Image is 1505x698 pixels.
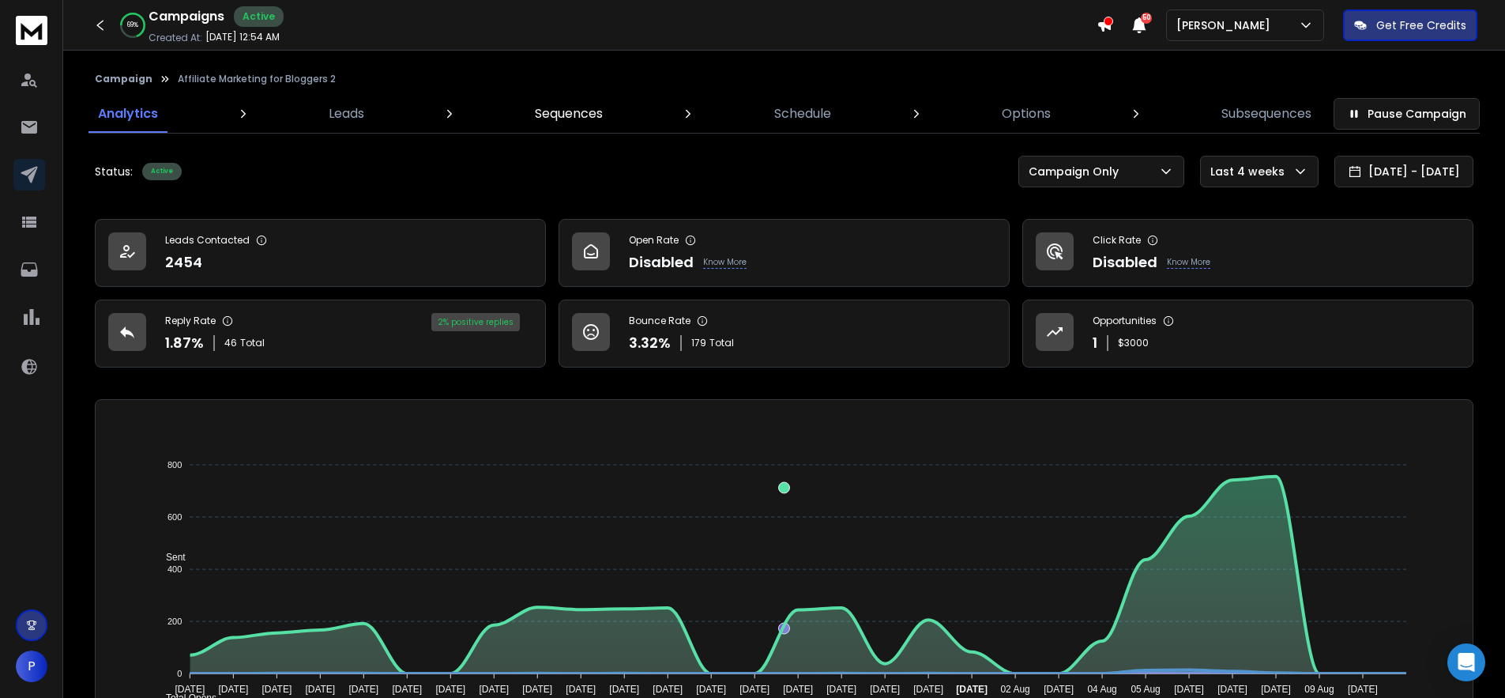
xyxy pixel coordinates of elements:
tspan: [DATE] [218,684,248,695]
span: 50 [1141,13,1152,24]
tspan: [DATE] [696,684,726,695]
tspan: [DATE] [1174,684,1204,695]
tspan: [DATE] [566,684,596,695]
button: P [16,651,47,682]
p: Leads [329,104,364,123]
p: $ 3000 [1118,337,1149,349]
a: Reply Rate1.87%46Total2% positive replies [95,300,546,368]
button: [DATE] - [DATE] [1334,156,1473,187]
p: Disabled [1093,251,1157,274]
p: Campaign Only [1029,164,1125,179]
tspan: [DATE] [261,684,292,695]
p: Open Rate [629,234,679,247]
p: [DATE] 12:54 AM [205,31,280,43]
div: Active [234,6,284,27]
a: Options [992,95,1060,133]
button: Campaign [95,73,152,85]
tspan: [DATE] [870,684,900,695]
p: 1.87 % [165,332,204,354]
a: Subsequences [1212,95,1321,133]
p: Status: [95,164,133,179]
a: Bounce Rate3.32%179Total [559,300,1010,368]
p: Subsequences [1221,104,1311,123]
p: 3.32 % [629,332,671,354]
tspan: [DATE] [826,684,856,695]
tspan: 200 [167,617,182,626]
tspan: [DATE] [435,684,465,695]
p: Leads Contacted [165,234,250,247]
p: Opportunities [1093,315,1157,327]
span: Total [709,337,734,349]
p: Click Rate [1093,234,1141,247]
tspan: [DATE] [783,684,813,695]
tspan: [DATE] [1217,684,1247,695]
tspan: 05 Aug [1131,684,1160,695]
tspan: [DATE] [305,684,335,695]
p: Bounce Rate [629,315,690,327]
p: 69 % [127,21,138,30]
tspan: [DATE] [175,684,205,695]
tspan: [DATE] [956,684,988,695]
tspan: 600 [167,512,182,522]
p: Know More [1167,256,1210,269]
tspan: [DATE] [1348,684,1378,695]
p: Schedule [774,104,831,123]
a: Opportunities1$3000 [1022,300,1473,368]
a: Analytics [88,95,167,133]
p: Disabled [629,251,694,274]
tspan: [DATE] [653,684,683,695]
p: Last 4 weeks [1210,164,1291,179]
p: Sequences [535,104,603,123]
a: Leads [319,95,374,133]
tspan: [DATE] [1044,684,1074,695]
p: Affiliate Marketing for Bloggers 2 [178,73,336,85]
p: Analytics [98,104,158,123]
a: Click RateDisabledKnow More [1022,219,1473,287]
h1: Campaigns [149,7,224,26]
div: Active [142,163,182,180]
span: Sent [154,552,186,563]
a: Open RateDisabledKnow More [559,219,1010,287]
span: Total [240,337,265,349]
p: Know More [703,256,747,269]
tspan: 400 [167,564,182,574]
tspan: 09 Aug [1304,684,1334,695]
span: 179 [691,337,706,349]
tspan: [DATE] [739,684,769,695]
tspan: 02 Aug [1000,684,1029,695]
tspan: [DATE] [609,684,639,695]
tspan: 04 Aug [1087,684,1116,695]
a: Schedule [765,95,841,133]
tspan: [DATE] [913,684,943,695]
p: Options [1002,104,1051,123]
tspan: [DATE] [392,684,422,695]
tspan: [DATE] [1261,684,1291,695]
tspan: [DATE] [348,684,378,695]
tspan: 0 [177,669,182,678]
p: 2454 [165,251,202,274]
img: logo [16,16,47,45]
p: Created At: [149,32,202,44]
button: Pause Campaign [1334,98,1480,130]
div: Open Intercom Messenger [1447,643,1485,681]
tspan: [DATE] [522,684,552,695]
p: Get Free Credits [1376,17,1466,33]
button: Get Free Credits [1343,9,1477,41]
p: Reply Rate [165,315,216,327]
p: [PERSON_NAME] [1176,17,1277,33]
div: 2 % positive replies [431,313,520,331]
a: Leads Contacted2454 [95,219,546,287]
p: 1 [1093,332,1097,354]
span: 46 [224,337,237,349]
tspan: [DATE] [479,684,509,695]
tspan: 800 [167,460,182,470]
a: Sequences [525,95,612,133]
